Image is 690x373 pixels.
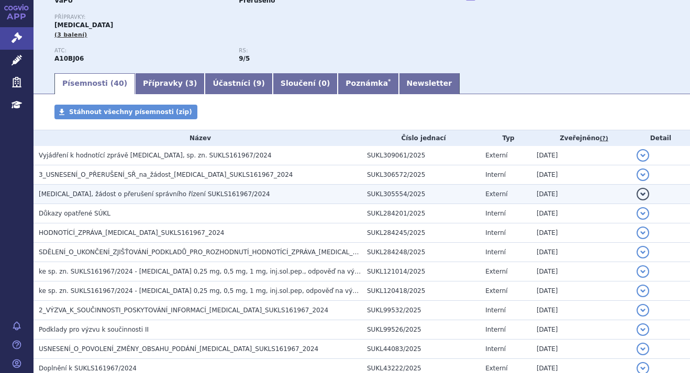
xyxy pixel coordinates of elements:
[39,229,225,236] span: HODNOTÍCÍ_ZPRÁVA_OZEMPIC_SUKLS161967_2024
[637,149,649,162] button: detail
[39,307,328,314] span: 2_VÝZVA_K_SOUČINNOSTI_POSKYTOVÁNÍ_INFORMACÍ_OZEMPIC_SUKLS161967_2024
[485,365,507,372] span: Externí
[54,105,197,119] a: Stáhnout všechny písemnosti (zip)
[362,320,480,340] td: SUKL99526/2025
[637,168,649,181] button: detail
[485,326,506,333] span: Interní
[239,55,250,62] strong: léčiva k terapii diabetu, léčiva ovlivňující inkretinový systém
[39,190,270,198] span: Ozempic, žádost o přerušení správního řízení SUKLS161967/2024
[637,188,649,200] button: detail
[54,73,135,94] a: Písemnosti (40)
[531,185,631,204] td: [DATE]
[54,48,228,54] p: ATC:
[239,48,413,54] p: RS:
[637,227,649,239] button: detail
[485,248,506,256] span: Interní
[531,243,631,262] td: [DATE]
[338,73,398,94] a: Poznámka*
[205,73,272,94] a: Účastníci (9)
[362,130,480,146] th: Číslo jednací
[39,345,318,353] span: USNESENÍ_O_POVOLENÍ_ZMĚNY_OBSAHU_PODÁNÍ_OZEMPIC_SUKLS161967_2024
[54,14,423,20] p: Přípravky:
[637,285,649,297] button: detail
[637,343,649,355] button: detail
[637,265,649,278] button: detail
[39,326,149,333] span: Podklady pro výzvu k součinnosti II
[362,243,480,262] td: SUKL284248/2025
[273,73,338,94] a: Sloučení (0)
[362,281,480,301] td: SUKL120418/2025
[485,171,506,178] span: Interní
[362,340,480,359] td: SUKL44083/2025
[637,304,649,317] button: detail
[399,73,460,94] a: Newsletter
[39,171,293,178] span: 3_USNESENÍ_O_PŘERUŠENÍ_SŘ_na_žádost_OZEMPIC_SUKLS161967_2024
[39,248,438,256] span: SDĚLENÍ_O_UKONČENÍ_ZJIŠŤOVÁNÍ_PODKLADŮ_PRO_ROZHODNUTÍ_HODNOTÍCÍ_ZPRÁVA_OZEMPIC_SUKLS161967_2024
[362,223,480,243] td: SUKL284245/2025
[531,301,631,320] td: [DATE]
[485,190,507,198] span: Externí
[114,79,124,87] span: 40
[637,207,649,220] button: detail
[531,281,631,301] td: [DATE]
[531,204,631,223] td: [DATE]
[34,130,362,146] th: Název
[54,31,87,38] span: (3 balení)
[531,130,631,146] th: Zveřejněno
[485,152,507,159] span: Externí
[631,130,690,146] th: Detail
[485,229,506,236] span: Interní
[362,262,480,281] td: SUKL121014/2025
[69,108,192,116] span: Stáhnout všechny písemnosti (zip)
[485,307,506,314] span: Interní
[362,301,480,320] td: SUKL99532/2025
[531,223,631,243] td: [DATE]
[39,287,437,295] span: ke sp. zn. SUKLS161967/2024 - Ozempic 0,25 mg, 0,5 mg, 1 mg, inj.sol.pep, odpověď na výzvu k souč...
[599,135,608,142] abbr: (?)
[531,320,631,340] td: [DATE]
[485,287,507,295] span: Externí
[485,268,507,275] span: Externí
[257,79,262,87] span: 9
[362,146,480,165] td: SUKL309061/2025
[531,340,631,359] td: [DATE]
[485,345,506,353] span: Interní
[54,55,84,62] strong: SEMAGLUTID
[531,262,631,281] td: [DATE]
[39,365,137,372] span: Doplnění k SUKLS161967/2024
[637,323,649,336] button: detail
[637,246,649,258] button: detail
[39,268,484,275] span: ke sp. zn. SUKLS161967/2024 - Ozempic 0,25 mg, 0,5 mg, 1 mg, inj.sol.pep., odpověď na výzvu k sou...
[480,130,531,146] th: Typ
[188,79,194,87] span: 3
[531,146,631,165] td: [DATE]
[135,73,205,94] a: Přípravky (3)
[362,165,480,185] td: SUKL306572/2025
[362,185,480,204] td: SUKL305554/2025
[54,21,113,29] span: [MEDICAL_DATA]
[321,79,327,87] span: 0
[39,152,272,159] span: Vyjádření k hodnotící zprávě OZEMPIC, sp. zn. SUKLS161967/2024
[485,210,506,217] span: Interní
[531,165,631,185] td: [DATE]
[39,210,110,217] span: Důkazy opatřené SÚKL
[362,204,480,223] td: SUKL284201/2025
